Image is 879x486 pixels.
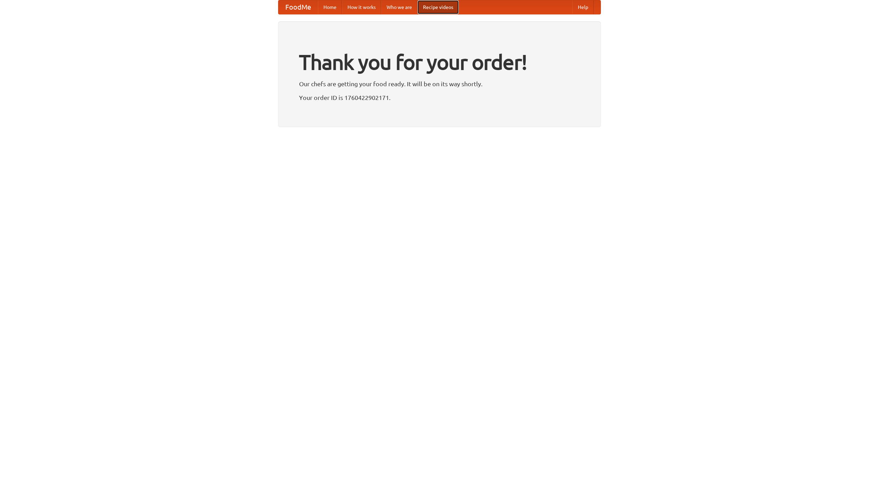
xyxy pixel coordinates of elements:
a: FoodMe [278,0,318,14]
a: Home [318,0,342,14]
p: Your order ID is 1760422902171. [299,92,580,103]
a: Recipe videos [418,0,459,14]
a: How it works [342,0,381,14]
h1: Thank you for your order! [299,46,580,79]
a: Help [572,0,594,14]
a: Who we are [381,0,418,14]
p: Our chefs are getting your food ready. It will be on its way shortly. [299,79,580,89]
